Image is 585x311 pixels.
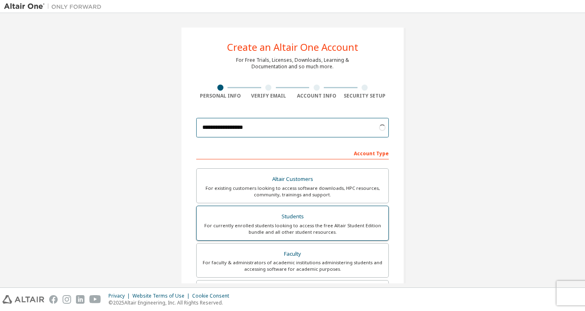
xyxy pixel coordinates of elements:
div: Account Info [292,93,341,99]
p: © 2025 Altair Engineering, Inc. All Rights Reserved. [108,299,234,306]
div: For faculty & administrators of academic institutions administering students and accessing softwa... [201,259,383,272]
div: Altair Customers [201,174,383,185]
img: linkedin.svg [76,295,84,304]
div: For Free Trials, Licenses, Downloads, Learning & Documentation and so much more. [236,57,349,70]
div: Account Type [196,146,389,159]
img: youtube.svg [89,295,101,304]
div: Security Setup [341,93,389,99]
div: Verify Email [245,93,293,99]
img: facebook.svg [49,295,58,304]
div: Create an Altair One Account [227,42,358,52]
div: Website Terms of Use [132,293,192,299]
div: Students [201,211,383,222]
div: Cookie Consent [192,293,234,299]
img: altair_logo.svg [2,295,44,304]
div: For existing customers looking to access software downloads, HPC resources, community, trainings ... [201,185,383,198]
div: Privacy [108,293,132,299]
img: instagram.svg [63,295,71,304]
div: Faculty [201,248,383,260]
img: Altair One [4,2,106,11]
div: Personal Info [196,93,245,99]
div: For currently enrolled students looking to access the free Altair Student Edition bundle and all ... [201,222,383,235]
